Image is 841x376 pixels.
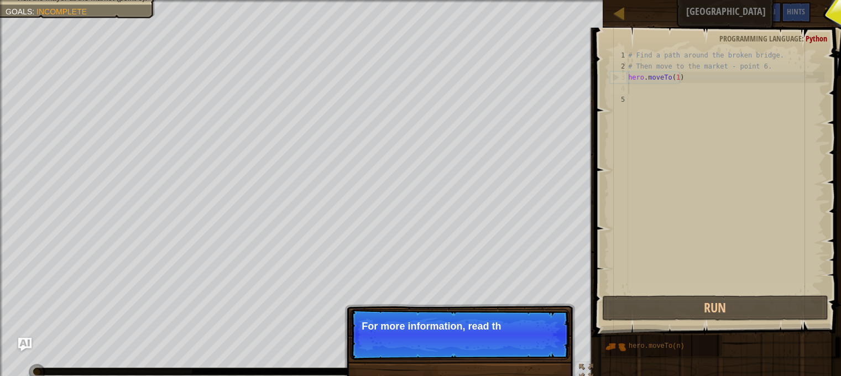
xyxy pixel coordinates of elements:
div: 4 [610,83,628,94]
button: Ask AI [751,2,781,23]
span: Ask AI [757,6,776,17]
div: 5 [610,94,628,105]
span: Python [806,33,827,44]
span: Hints [787,6,805,17]
span: Goals [6,7,32,16]
span: : [32,7,36,16]
img: portrait.png [605,336,626,357]
div: 2 [610,61,628,72]
button: Ask AI [18,338,32,351]
span: : [802,33,806,44]
span: hero.moveTo(n) [629,342,685,350]
button: Run [602,295,828,321]
p: For more information, read th [362,321,558,332]
div: 3 [610,72,628,83]
span: Incomplete [36,7,87,16]
div: 1 [610,50,628,61]
span: Programming language [719,33,802,44]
